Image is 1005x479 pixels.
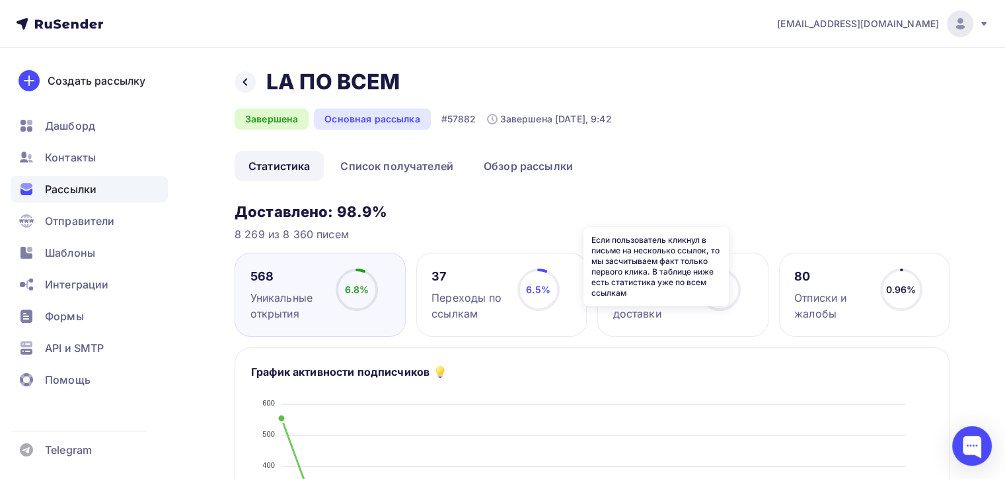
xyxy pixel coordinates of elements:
[583,227,729,306] div: Если пользователь кликнул в письме на несколько ссылок, то мы засчитываем факт только первого кли...
[45,340,104,356] span: API и SMTP
[11,176,168,202] a: Рассылки
[431,269,505,284] div: 37
[487,112,612,126] div: Завершена [DATE], 9:42
[45,150,96,165] span: Контакты
[250,290,324,322] div: Уникальные открытия
[794,269,868,284] div: 80
[777,17,939,30] span: [EMAIL_ADDRESS][DOMAIN_NAME]
[45,118,95,134] span: Дашборд
[45,277,108,292] span: Интеграции
[11,112,168,139] a: Дашборд
[262,461,275,469] tspan: 400
[441,112,476,126] div: #57882
[45,372,91,388] span: Помощь
[431,290,505,322] div: Переходы по ссылкам
[11,303,168,329] a: Формы
[235,226,949,242] div: 8 269 из 8 360 писем
[250,269,324,284] div: 568
[45,181,96,197] span: Рассылки
[266,69,400,95] h2: LA ПО ВСЕМ
[235,151,324,181] a: Статистика
[235,202,949,221] h3: Доставлено: 98.9%
[48,73,145,89] div: Создать рассылку
[11,208,168,234] a: Отправители
[470,151,587,181] a: Обзор рассылки
[314,109,430,130] div: Основная рассылка
[251,364,429,380] h5: График активности подписчиков
[45,245,95,261] span: Шаблоны
[777,11,989,37] a: [EMAIL_ADDRESS][DOMAIN_NAME]
[45,308,84,324] span: Формы
[235,109,309,130] div: Завершена
[345,284,369,295] span: 6.8%
[262,399,275,407] tspan: 600
[326,151,467,181] a: Список получателей
[45,213,115,229] span: Отправители
[11,144,168,171] a: Контакты
[794,290,868,322] div: Отписки и жалобы
[262,430,275,438] tspan: 500
[11,239,168,266] a: Шаблоны
[45,442,92,458] span: Telegram
[886,284,916,295] span: 0.96%
[526,284,550,295] span: 6.5%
